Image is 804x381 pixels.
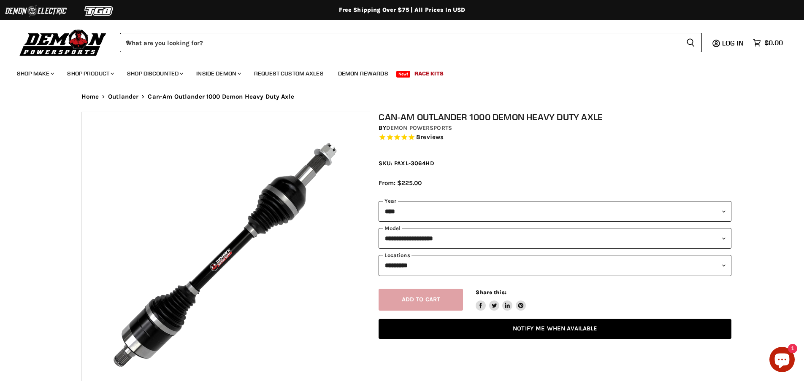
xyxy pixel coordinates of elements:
span: $0.00 [764,39,783,47]
a: $0.00 [749,37,787,49]
div: by [379,123,731,133]
button: Search [679,33,702,52]
span: Rated 5.0 out of 5 stars 8 reviews [379,133,731,142]
span: 8 reviews [416,133,444,141]
span: Share this: [476,289,506,295]
a: Demon Powersports [386,124,452,131]
form: Product [120,33,702,52]
div: SKU: PAXL-3064HD [379,159,731,168]
a: Inside Demon [190,65,246,82]
a: Shop Discounted [121,65,188,82]
h1: Can-Am Outlander 1000 Demon Heavy Duty Axle [379,112,731,122]
img: Demon Powersports [17,27,109,57]
span: reviews [420,133,444,141]
aside: Share this: [476,289,526,311]
nav: Breadcrumbs [65,93,740,100]
a: Demon Rewards [332,65,395,82]
a: Request Custom Axles [248,65,330,82]
span: Can-Am Outlander 1000 Demon Heavy Duty Axle [148,93,294,100]
a: Shop Make [11,65,59,82]
span: New! [396,71,411,78]
a: Race Kits [408,65,450,82]
input: When autocomplete results are available use up and down arrows to review and enter to select [120,33,679,52]
img: TGB Logo 2 [68,3,131,19]
span: From: $225.00 [379,179,422,187]
select: keys [379,255,731,276]
inbox-online-store-chat: Shopify online store chat [767,347,797,374]
div: Free Shipping Over $75 | All Prices In USD [65,6,740,14]
a: Log in [718,39,749,47]
a: Home [81,93,99,100]
select: modal-name [379,228,731,249]
img: Demon Electric Logo 2 [4,3,68,19]
a: Outlander [108,93,138,100]
a: Notify Me When Available [379,319,731,339]
ul: Main menu [11,62,781,82]
span: Log in [722,39,744,47]
select: year [379,201,731,222]
a: Shop Product [61,65,119,82]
